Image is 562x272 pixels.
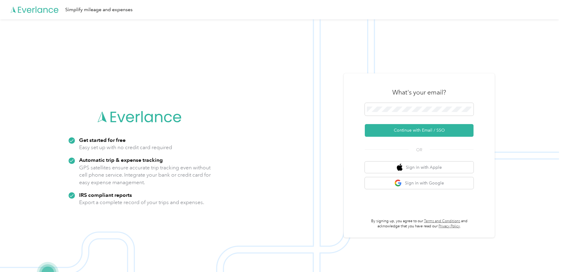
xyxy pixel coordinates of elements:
button: apple logoSign in with Apple [365,162,474,173]
p: Easy set up with no credit card required [79,144,172,151]
p: Export a complete record of your trips and expenses. [79,199,204,206]
button: google logoSign in with Google [365,177,474,189]
img: google logo [394,179,402,187]
a: Terms and Conditions [424,219,460,223]
a: Privacy Policy [438,224,460,229]
button: Continue with Email / SSO [365,124,474,137]
div: Simplify mileage and expenses [65,6,133,14]
h3: What's your email? [392,88,446,97]
strong: Get started for free [79,137,126,143]
p: GPS satellites ensure accurate trip tracking even without cell phone service. Integrate your bank... [79,164,211,186]
img: apple logo [397,164,403,171]
strong: IRS compliant reports [79,192,132,198]
strong: Automatic trip & expense tracking [79,157,163,163]
p: By signing up, you agree to our and acknowledge that you have read our . [365,219,474,229]
span: OR [409,147,430,153]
